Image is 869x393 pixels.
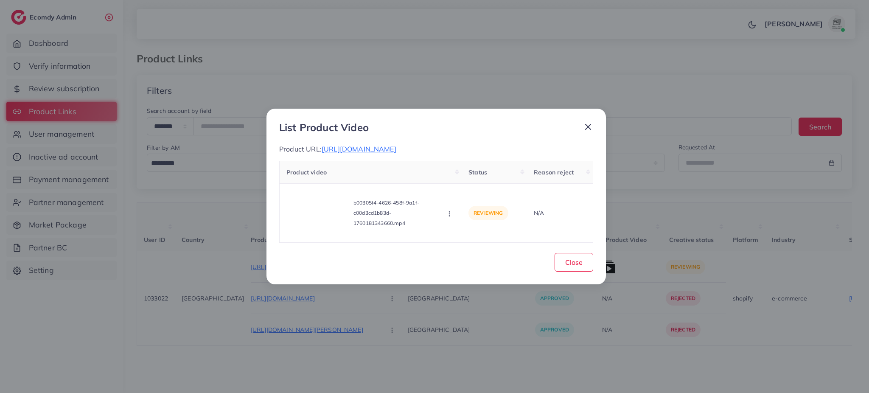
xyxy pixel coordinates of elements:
span: [URL][DOMAIN_NAME] [322,145,396,153]
p: Product URL: [279,144,593,154]
span: Product video [286,168,327,176]
button: Close [555,253,593,271]
h3: List Product Video [279,121,369,134]
span: Status [468,168,487,176]
span: Close [565,258,583,267]
p: reviewing [468,206,508,220]
p: b00305f4-4626-458f-9a1f-c00d3cd1b83d-1760181343660.mp4 [353,198,438,228]
p: N/A [534,208,586,218]
span: Reason reject [534,168,574,176]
